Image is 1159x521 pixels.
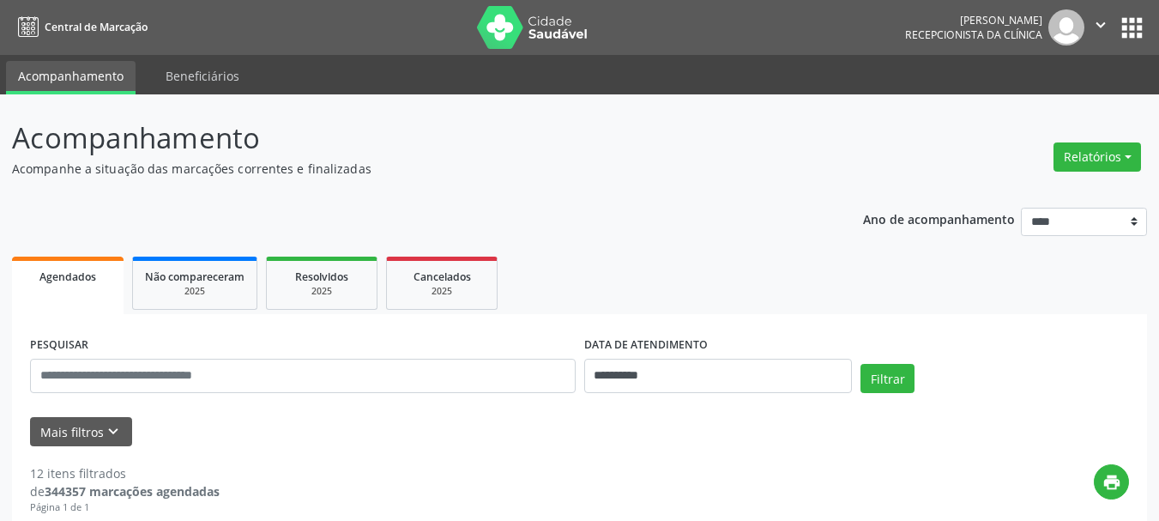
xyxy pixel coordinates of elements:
span: Cancelados [413,270,471,284]
a: Central de Marcação [12,13,148,41]
div: 2025 [145,285,244,298]
div: [PERSON_NAME] [905,13,1042,27]
a: Acompanhamento [6,61,136,94]
div: 2025 [399,285,485,298]
span: Resolvidos [295,270,348,284]
i: print [1102,473,1121,492]
button: Filtrar [860,364,915,393]
strong: 344357 marcações agendadas [45,483,220,500]
button: Mais filtroskeyboard_arrow_down [30,417,132,447]
span: Agendados [39,270,96,284]
img: img [1048,9,1084,45]
span: Central de Marcação [45,20,148,34]
button:  [1084,9,1117,45]
div: Página 1 de 1 [30,500,220,515]
span: Não compareceram [145,270,244,284]
button: print [1094,464,1129,500]
label: PESQUISAR [30,332,88,359]
a: Beneficiários [154,61,251,91]
label: DATA DE ATENDIMENTO [584,332,708,359]
div: de [30,482,220,500]
i:  [1091,15,1110,34]
button: Relatórios [1053,142,1141,172]
i: keyboard_arrow_down [104,422,123,441]
span: Recepcionista da clínica [905,27,1042,42]
button: apps [1117,13,1147,43]
div: 2025 [279,285,365,298]
p: Acompanhe a situação das marcações correntes e finalizadas [12,160,806,178]
p: Ano de acompanhamento [863,208,1015,229]
div: 12 itens filtrados [30,464,220,482]
p: Acompanhamento [12,117,806,160]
